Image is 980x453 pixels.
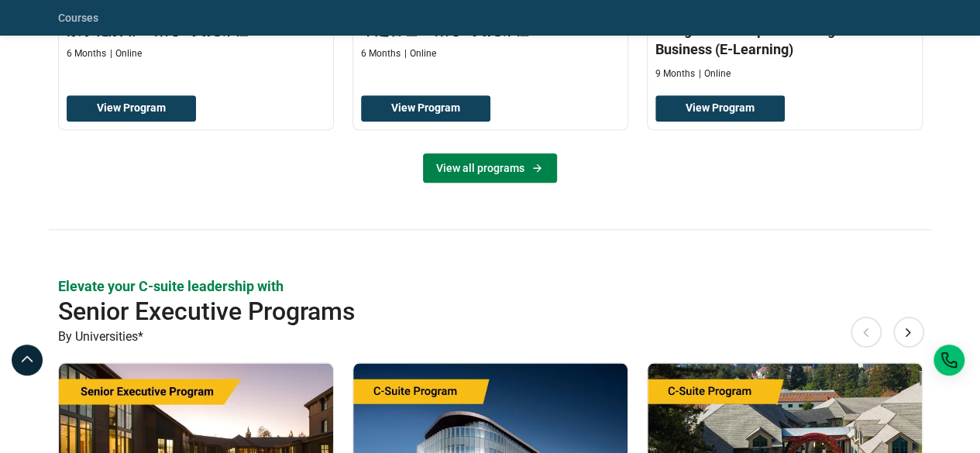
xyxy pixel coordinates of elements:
p: Online [110,47,142,60]
a: View Program [361,95,490,122]
button: Previous [851,317,882,348]
a: View all programs [423,153,557,183]
p: Online [699,67,731,81]
p: Online [404,47,436,60]
p: 6 Months [67,47,106,60]
h3: Postgraduate Diploma in Digital Business (E-Learning) [655,20,914,59]
a: View Program [67,95,196,122]
p: 9 Months [655,67,695,81]
a: View Program [655,95,785,122]
p: 6 Months [361,47,401,60]
button: Next [893,317,924,348]
p: Elevate your C-suite leadership with [58,276,923,296]
h2: Senior Executive Programs [58,296,836,327]
p: By Universities* [58,327,923,347]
